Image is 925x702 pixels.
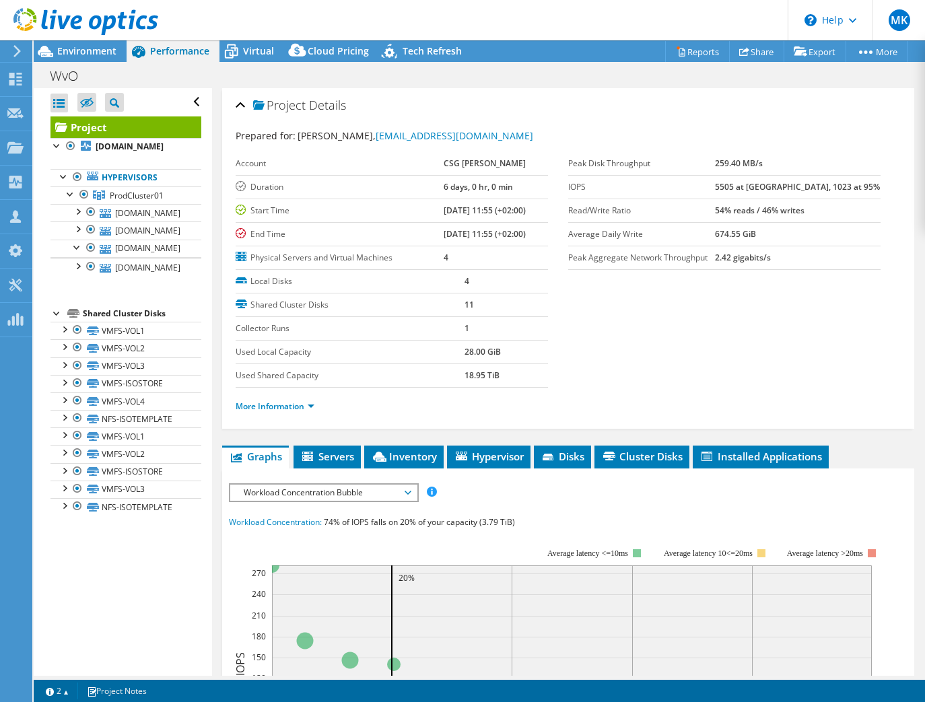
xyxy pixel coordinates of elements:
[444,181,513,192] b: 6 days, 0 hr, 0 min
[229,450,282,463] span: Graphs
[57,44,116,57] span: Environment
[83,306,201,322] div: Shared Cluster Disks
[50,445,201,462] a: VMFS-VOL2
[236,251,444,265] label: Physical Servers and Virtual Machines
[236,129,296,142] label: Prepared for:
[699,450,822,463] span: Installed Applications
[50,322,201,339] a: VMFS-VOL1
[50,481,201,498] a: VMFS-VOL3
[729,41,784,62] a: Share
[50,240,201,257] a: [DOMAIN_NAME]
[229,516,322,528] span: Workload Concentration:
[36,682,78,699] a: 2
[236,345,465,359] label: Used Local Capacity
[50,463,201,481] a: VMFS-ISOSTORE
[444,205,526,216] b: [DATE] 11:55 (+02:00)
[50,116,201,138] a: Project
[715,181,880,192] b: 5505 at [GEOGRAPHIC_DATA], 1023 at 95%
[50,186,201,204] a: ProdCluster01
[236,400,314,412] a: More Information
[252,610,266,621] text: 210
[376,129,533,142] a: [EMAIL_ADDRESS][DOMAIN_NAME]
[236,157,444,170] label: Account
[309,97,346,113] span: Details
[568,204,715,217] label: Read/Write Ratio
[50,258,201,276] a: [DOMAIN_NAME]
[601,450,683,463] span: Cluster Disks
[236,275,465,288] label: Local Disks
[236,298,465,312] label: Shared Cluster Disks
[50,169,201,186] a: Hypervisors
[324,516,515,528] span: 74% of IOPS falls on 20% of your capacity (3.79 TiB)
[50,339,201,357] a: VMFS-VOL2
[568,227,715,241] label: Average Daily Write
[50,204,201,221] a: [DOMAIN_NAME]
[715,157,763,169] b: 259.40 MB/s
[465,299,474,310] b: 11
[50,375,201,392] a: VMFS-ISOSTORE
[444,157,526,169] b: CSG [PERSON_NAME]
[804,14,817,26] svg: \n
[236,227,444,241] label: End Time
[846,41,908,62] a: More
[547,549,628,558] tspan: Average latency <=10ms
[465,322,469,334] b: 1
[300,450,354,463] span: Servers
[243,44,274,57] span: Virtual
[50,392,201,410] a: VMFS-VOL4
[465,275,469,287] b: 4
[236,204,444,217] label: Start Time
[50,357,201,375] a: VMFS-VOL3
[252,631,266,642] text: 180
[236,369,465,382] label: Used Shared Capacity
[252,672,266,684] text: 120
[664,549,753,558] tspan: Average latency 10<=20ms
[237,485,410,501] span: Workload Concentration Bubble
[403,44,462,57] span: Tech Refresh
[44,69,99,83] h1: WvO
[568,251,715,265] label: Peak Aggregate Network Throughput
[50,427,201,445] a: VMFS-VOL1
[541,450,584,463] span: Disks
[665,41,730,62] a: Reports
[236,180,444,194] label: Duration
[252,652,266,663] text: 150
[233,652,248,675] text: IOPS
[252,588,266,600] text: 240
[77,682,156,699] a: Project Notes
[50,138,201,155] a: [DOMAIN_NAME]
[253,99,306,112] span: Project
[715,228,756,240] b: 674.55 GiB
[96,141,164,152] b: [DOMAIN_NAME]
[889,9,910,31] span: MK
[150,44,209,57] span: Performance
[50,221,201,239] a: [DOMAIN_NAME]
[50,410,201,427] a: NFS-ISOTEMPLATE
[454,450,524,463] span: Hypervisor
[568,157,715,170] label: Peak Disk Throughput
[444,228,526,240] b: [DATE] 11:55 (+02:00)
[465,346,501,357] b: 28.00 GiB
[50,498,201,516] a: NFS-ISOTEMPLATE
[371,450,437,463] span: Inventory
[399,572,415,584] text: 20%
[568,180,715,194] label: IOPS
[787,549,863,558] text: Average latency >20ms
[715,205,804,216] b: 54% reads / 46% writes
[298,129,533,142] span: [PERSON_NAME],
[784,41,846,62] a: Export
[252,567,266,579] text: 270
[50,257,201,275] a: VMFS-VOL1
[308,44,369,57] span: Cloud Pricing
[444,252,448,263] b: 4
[465,370,500,381] b: 18.95 TiB
[110,190,164,201] span: ProdCluster01
[715,252,771,263] b: 2.42 gigabits/s
[236,322,465,335] label: Collector Runs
